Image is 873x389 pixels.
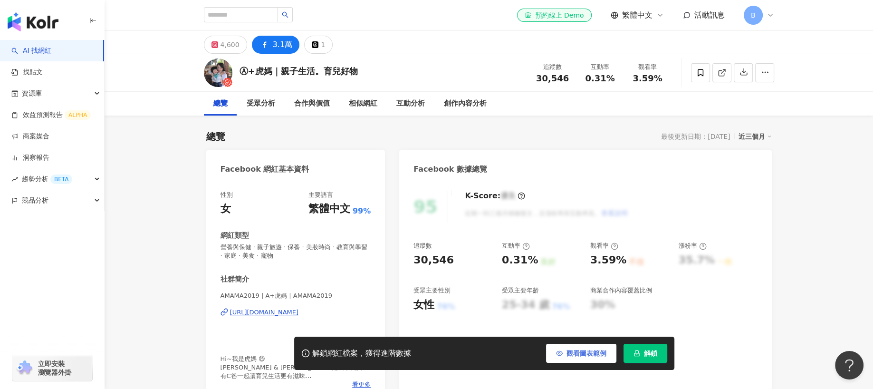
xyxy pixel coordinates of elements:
[590,286,652,295] div: 商業合作內容覆蓋比例
[590,242,618,250] div: 觀看率
[502,253,538,268] div: 0.31%
[644,350,657,357] span: 解鎖
[273,38,292,51] div: 3.1萬
[630,62,666,72] div: 觀看率
[221,191,233,199] div: 性別
[8,12,58,31] img: logo
[213,98,228,109] div: 總覽
[622,10,652,20] span: 繁體中文
[546,344,616,363] button: 觀看圖表範例
[221,292,371,300] span: AMAMA2019 | A+虎媽 | AMAMA2019
[22,168,72,190] span: 趨勢分析
[633,350,640,357] span: lock
[349,98,377,109] div: 相似網紅
[22,190,48,211] span: 競品分析
[221,164,309,175] div: Facebook 網紅基本資料
[536,73,569,83] span: 30,546
[308,191,333,199] div: 主要語言
[582,62,618,72] div: 互動率
[11,110,91,120] a: 效益預測報告ALPHA
[465,191,525,201] div: K-Score :
[308,202,350,216] div: 繁體中文
[15,360,34,376] img: chrome extension
[694,10,725,19] span: 活動訊息
[252,36,299,54] button: 3.1萬
[11,176,18,183] span: rise
[566,350,606,357] span: 觀看圖表範例
[50,175,72,184] div: BETA
[206,130,225,143] div: 總覽
[413,286,451,295] div: 受眾主要性別
[11,132,49,141] a: 商案媒合
[679,242,707,250] div: 漲粉率
[204,58,232,87] img: KOL Avatar
[444,98,487,109] div: 創作內容分析
[502,242,530,250] div: 互動率
[38,360,71,377] span: 立即安裝 瀏覽器外掛
[221,243,371,260] span: 營養與保健 · 親子旅遊 · 保養 · 美妝時尚 · 教育與學習 · 家庭 · 美食 · 寵物
[12,355,92,381] a: chrome extension立即安裝 瀏覽器外掛
[312,349,411,359] div: 解鎖網紅檔案，獲得進階數據
[590,253,626,268] div: 3.59%
[221,38,240,51] div: 4,600
[221,308,371,317] a: [URL][DOMAIN_NAME]
[413,164,487,175] div: Facebook 數據總覽
[525,10,584,20] div: 預約線上 Demo
[221,274,249,284] div: 社群簡介
[282,11,288,18] span: search
[585,74,614,83] span: 0.31%
[321,38,325,51] div: 1
[11,46,51,56] a: searchAI 找網紅
[221,202,231,216] div: 女
[204,36,247,54] button: 4,600
[230,308,299,317] div: [URL][DOMAIN_NAME]
[413,242,432,250] div: 追蹤數
[294,98,330,109] div: 合作與價值
[240,65,358,77] div: Ⓐ+虎媽｜親子生活。育兒好物
[751,10,756,20] span: B
[517,9,591,22] a: 預約線上 Demo
[22,83,42,104] span: 資源庫
[624,344,667,363] button: 解鎖
[413,298,434,312] div: 女性
[221,231,249,241] div: 網紅類型
[396,98,425,109] div: 互動分析
[535,62,571,72] div: 追蹤數
[502,286,539,295] div: 受眾主要年齡
[11,68,43,77] a: 找貼文
[739,130,772,143] div: 近三個月
[304,36,333,54] button: 1
[661,133,730,140] div: 最後更新日期：[DATE]
[247,98,275,109] div: 受眾分析
[633,74,662,83] span: 3.59%
[413,253,454,268] div: 30,546
[353,206,371,216] span: 99%
[11,153,49,163] a: 洞察報告
[352,380,371,389] span: 看更多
